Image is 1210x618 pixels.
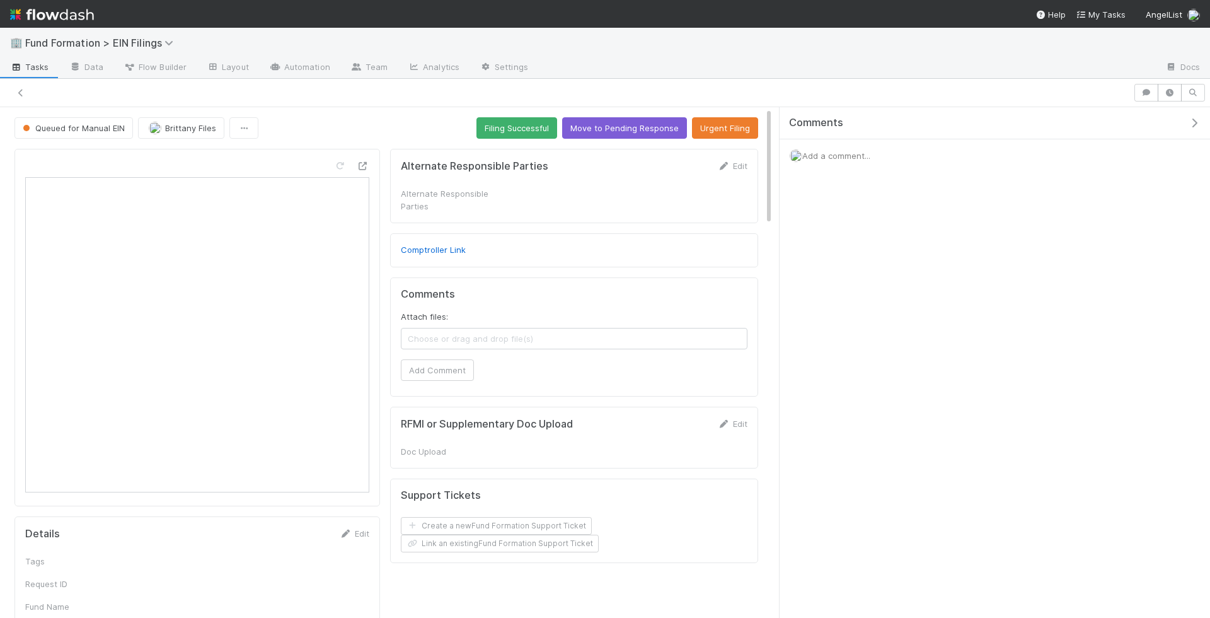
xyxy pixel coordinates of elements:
[1076,9,1126,20] span: My Tasks
[1187,9,1200,21] img: avatar_892eb56c-5b5a-46db-bf0b-2a9023d0e8f8.png
[340,528,369,539] a: Edit
[398,58,470,78] a: Analytics
[790,149,802,162] img: avatar_892eb56c-5b5a-46db-bf0b-2a9023d0e8f8.png
[401,445,495,458] div: Doc Upload
[718,161,747,171] a: Edit
[401,418,573,431] h5: RFMI or Supplementary Doc Upload
[10,61,49,73] span: Tasks
[401,310,448,323] label: Attach files:
[10,4,94,25] img: logo-inverted-e16ddd16eac7371096b0.svg
[1155,58,1210,78] a: Docs
[802,151,870,161] span: Add a comment...
[401,489,481,502] h5: Support Tickets
[25,578,120,590] div: Request ID
[401,329,747,349] span: Choose or drag and drop file(s)
[401,517,592,535] button: Create a newFund Formation Support Ticket
[401,535,599,552] button: Link an existingFund Formation Support Ticket
[25,528,60,540] h5: Details
[138,117,224,139] button: Brittany Files
[113,58,197,78] a: Flow Builder
[124,61,187,73] span: Flow Builder
[10,37,23,48] span: 🏢
[149,122,161,134] img: avatar_15e23c35-4711-4c0d-85f4-3400723cad14.png
[692,117,758,139] button: Urgent Filing
[20,123,125,133] span: Queued for Manual EIN
[562,117,687,139] button: Move to Pending Response
[25,555,120,568] div: Tags
[14,117,133,139] button: Queued for Manual EIN
[401,245,466,255] a: Comptroller Link
[401,359,474,381] button: Add Comment
[718,419,747,429] a: Edit
[470,58,538,78] a: Settings
[165,123,216,133] span: Brittany Files
[1035,8,1066,21] div: Help
[401,187,495,213] div: Alternate Responsible Parties
[25,37,180,49] span: Fund Formation > EIN Filings
[1146,9,1182,20] span: AngelList
[340,58,398,78] a: Team
[259,58,340,78] a: Automation
[59,58,113,78] a: Data
[401,160,548,173] h5: Alternate Responsible Parties
[789,117,843,129] span: Comments
[1076,8,1126,21] a: My Tasks
[25,600,120,613] div: Fund Name
[197,58,259,78] a: Layout
[401,288,747,301] h5: Comments
[476,117,557,139] button: Filing Successful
